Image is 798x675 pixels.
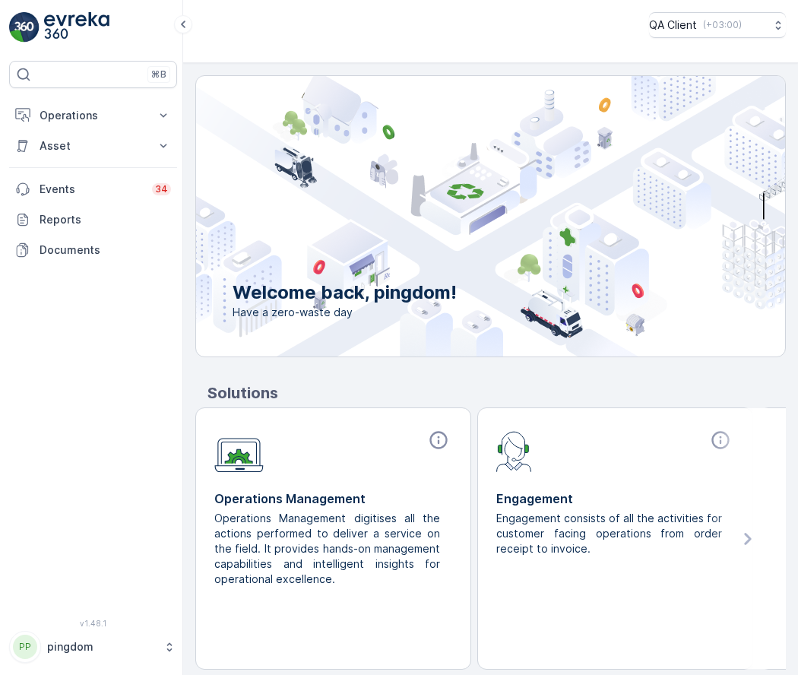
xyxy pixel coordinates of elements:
img: module-icon [496,429,532,472]
p: Operations [40,108,147,123]
button: PPpingdom [9,631,177,663]
img: logo [9,12,40,43]
a: Events34 [9,174,177,204]
span: Have a zero-waste day [233,305,457,320]
button: Operations [9,100,177,131]
div: PP [13,635,37,659]
a: Reports [9,204,177,235]
p: Asset [40,138,147,154]
p: Operations Management digitises all the actions performed to deliver a service on the field. It p... [214,511,440,587]
img: logo_light-DOdMpM7g.png [44,12,109,43]
button: Asset [9,131,177,161]
p: Solutions [207,382,786,404]
p: pingdom [47,639,156,654]
img: module-icon [214,429,264,473]
p: Operations Management [214,490,452,508]
a: Documents [9,235,177,265]
p: ⌘B [151,68,166,81]
p: Engagement [496,490,734,508]
p: Events [40,182,143,197]
p: ( +03:00 ) [703,19,742,31]
button: QA Client(+03:00) [649,12,786,38]
span: v 1.48.1 [9,619,177,628]
p: Welcome back, pingdom! [233,280,457,305]
p: QA Client [649,17,697,33]
p: Engagement consists of all the activities for customer facing operations from order receipt to in... [496,511,722,556]
p: Reports [40,212,171,227]
img: city illustration [128,76,785,357]
p: Documents [40,242,171,258]
p: 34 [155,183,168,195]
